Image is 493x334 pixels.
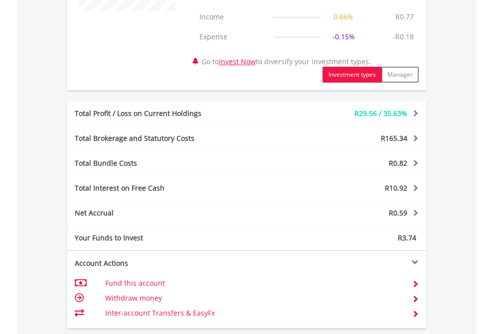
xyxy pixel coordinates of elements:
span: R29.56 / 35.63% [354,109,407,118]
td: Inter-account Transfers & EasyFx [105,306,400,321]
span: R165.34 [381,133,407,143]
div: Total Interest on Free Cash [67,183,277,193]
div: Total Brokerage and Statutory Costs [67,133,277,143]
td: R0.77 [390,7,419,27]
span: R0.82 [389,158,407,168]
td: 0.66% [325,7,362,27]
div: Total Bundle Costs [67,158,277,168]
td: Fund this account [105,276,400,291]
td: Expense [194,27,269,47]
td: -R0.18 [388,27,419,47]
td: -0.15% [325,27,362,47]
div: Your Funds to Invest [67,233,247,243]
a: Invest Now [219,57,256,66]
button: Manager [381,67,419,83]
div: Total Profit / Loss on Current Holdings [67,109,277,118]
td: Income [194,7,269,27]
button: Investment types [323,67,382,83]
span: R10.92 [385,183,407,193]
span: R0.59 [389,208,407,218]
td: Withdraw money [105,291,400,306]
div: Net Accrual [67,208,277,218]
span: R3.74 [398,233,416,242]
div: Account Actions [67,258,247,268]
